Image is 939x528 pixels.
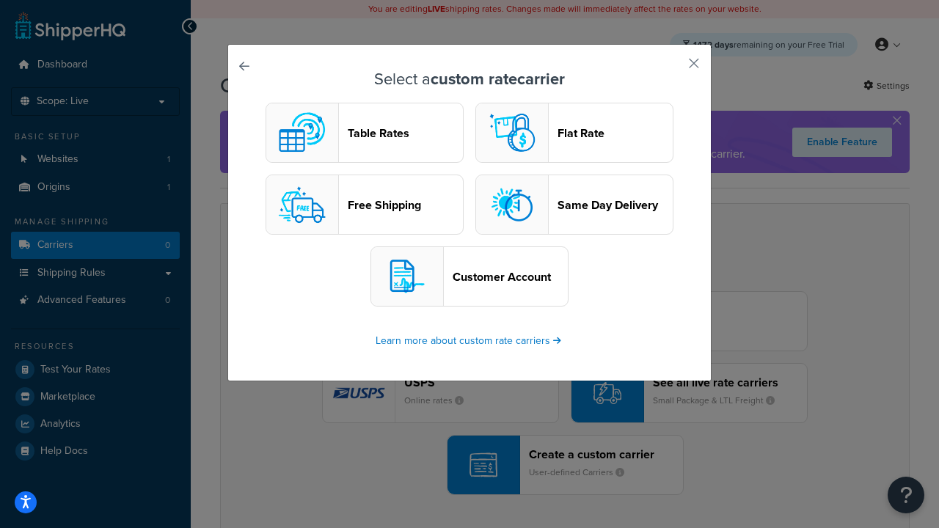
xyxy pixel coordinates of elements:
h3: Select a [265,70,674,88]
header: Free Shipping [348,198,463,212]
strong: custom rate carrier [431,67,565,91]
a: Learn more about custom rate carriers [376,333,563,348]
button: custom logoTable Rates [266,103,464,163]
header: Flat Rate [558,126,673,140]
header: Same Day Delivery [558,198,673,212]
button: customerAccount logoCustomer Account [370,246,569,307]
button: sameday logoSame Day Delivery [475,175,673,235]
img: sameday logo [483,175,541,234]
img: customerAccount logo [378,247,436,306]
img: custom logo [273,103,332,162]
header: Customer Account [453,270,568,284]
header: Table Rates [348,126,463,140]
button: flat logoFlat Rate [475,103,673,163]
button: free logoFree Shipping [266,175,464,235]
img: free logo [273,175,332,234]
img: flat logo [483,103,541,162]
